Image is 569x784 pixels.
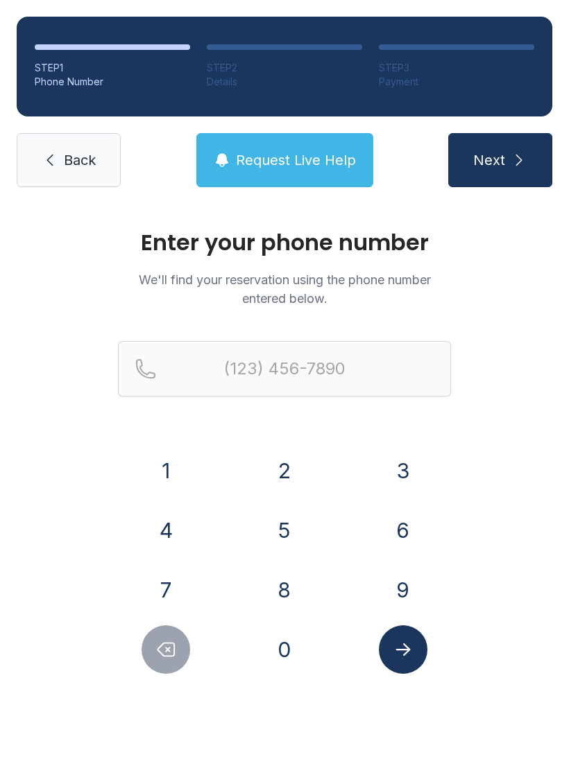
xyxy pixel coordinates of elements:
[35,75,190,89] div: Phone Number
[118,232,451,254] h1: Enter your phone number
[260,566,309,614] button: 8
[207,61,362,75] div: STEP 2
[236,150,356,170] span: Request Live Help
[64,150,96,170] span: Back
[207,75,362,89] div: Details
[379,446,427,495] button: 3
[379,625,427,674] button: Submit lookup form
[142,446,190,495] button: 1
[118,270,451,308] p: We'll find your reservation using the phone number entered below.
[473,150,505,170] span: Next
[260,506,309,555] button: 5
[379,506,427,555] button: 6
[142,625,190,674] button: Delete number
[260,446,309,495] button: 2
[118,341,451,397] input: Reservation phone number
[142,506,190,555] button: 4
[379,566,427,614] button: 9
[35,61,190,75] div: STEP 1
[379,61,534,75] div: STEP 3
[379,75,534,89] div: Payment
[142,566,190,614] button: 7
[260,625,309,674] button: 0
